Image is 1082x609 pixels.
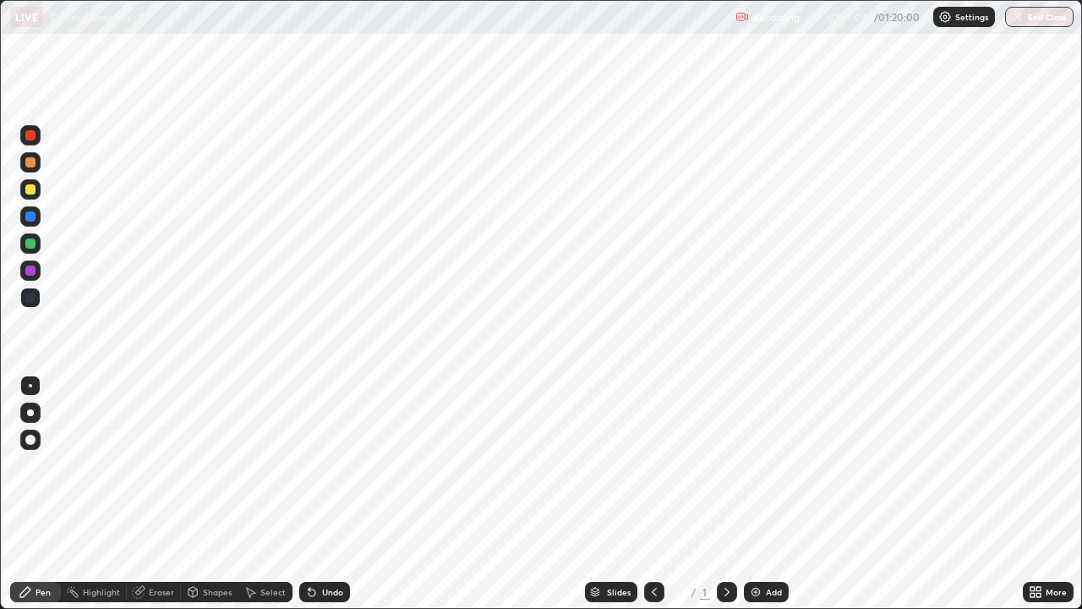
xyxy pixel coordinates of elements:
img: end-class-cross [1011,10,1025,24]
img: add-slide-button [749,585,762,599]
div: Undo [322,588,343,596]
div: More [1046,588,1067,596]
div: Slides [607,588,631,596]
div: Shapes [203,588,232,596]
div: Pen [36,588,51,596]
div: Highlight [83,588,120,596]
div: Eraser [149,588,174,596]
p: Recording [752,11,800,24]
p: Thermodynamics -05 [50,10,150,24]
img: class-settings-icons [938,10,952,24]
div: Select [260,588,286,596]
p: Settings [955,13,988,21]
div: Add [766,588,782,596]
div: / [691,587,697,597]
p: LIVE [15,10,38,24]
div: 1 [671,587,688,597]
div: 1 [700,584,710,600]
img: recording.375f2c34.svg [735,10,749,24]
button: End Class [1005,7,1074,27]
